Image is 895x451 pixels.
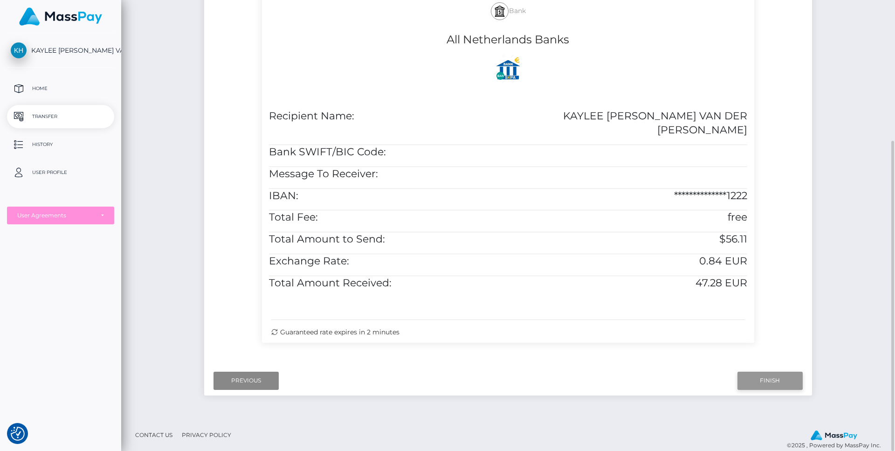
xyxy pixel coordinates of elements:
h5: Total Amount Received: [269,276,501,291]
img: MassPay [19,7,102,26]
h4: All Netherlands Banks [269,32,747,48]
a: Transfer [7,105,114,128]
h5: Exchange Rate: [269,254,501,269]
h5: IBAN: [269,189,501,203]
p: Home [11,82,110,96]
a: Home [7,77,114,100]
a: History [7,133,114,156]
h5: Recipient Name: [269,109,501,124]
h5: Message To Receiver: [269,167,501,181]
h5: Total Fee: [269,210,501,225]
button: User Agreements [7,207,114,224]
h5: 47.28 EUR [515,276,747,291]
img: Revisit consent button [11,427,25,441]
a: Contact Us [131,428,176,442]
input: Previous [213,372,279,389]
div: Guaranteed rate expires in 2 minutes [271,327,745,337]
h5: 0.84 EUR [515,254,747,269]
h5: $56.11 [515,232,747,247]
h5: Bank SWIFT/BIC Code: [269,145,501,160]
span: KAYLEE [PERSON_NAME] VAN DER [PERSON_NAME] [7,46,114,55]
div: © 2025 , Powered by MassPay Inc. [787,430,888,451]
img: bank.svg [494,6,505,17]
h5: KAYLEE [PERSON_NAME] VAN DER [PERSON_NAME] [515,109,747,138]
img: MassPay [811,430,857,441]
a: User Profile [7,161,114,184]
div: User Agreements [17,212,94,219]
input: Finish [737,372,803,389]
img: Z [493,54,523,83]
h5: Total Amount to Send: [269,232,501,247]
a: Privacy Policy [178,428,235,442]
p: Transfer [11,110,110,124]
h5: free [515,210,747,225]
button: Consent Preferences [11,427,25,441]
p: User Profile [11,166,110,180]
p: History [11,138,110,152]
